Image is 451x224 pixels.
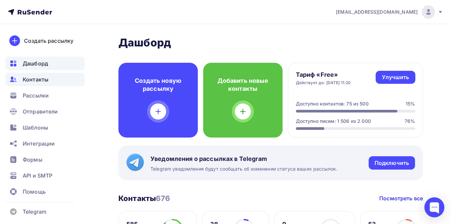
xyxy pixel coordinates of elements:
[129,77,187,93] h4: Создать новую рассылку
[5,89,85,102] a: Рассылки
[5,121,85,134] a: Шаблоны
[23,172,52,180] span: API и SMTP
[23,208,46,216] span: Telegram
[23,75,48,83] span: Контакты
[296,100,369,107] div: Доступно контактов: 75 из 500
[150,166,337,172] span: Telegram уведомления будут сообщать об изменении статуса ваших рассылок.
[5,105,85,118] a: Отправители
[23,140,55,148] span: Интеграции
[5,153,85,166] a: Формы
[379,194,423,202] a: Посмотреть все
[23,124,48,132] span: Шаблоны
[24,37,73,45] div: Создать рассылку
[5,57,85,70] a: Дашборд
[296,118,371,125] div: Доступно писем: 1 506 из 2 000
[214,77,272,93] h4: Добавить новые контакты
[156,194,170,203] span: 676
[406,100,415,107] div: 15%
[118,194,170,203] h3: Контакты
[336,9,418,15] span: [EMAIL_ADDRESS][DOMAIN_NAME]
[375,159,409,167] div: Подключить
[150,155,337,163] span: Уведомления о рассылках в Telegram
[23,91,49,99] span: Рассылки
[296,71,351,79] h4: Тариф «Free»
[296,80,351,85] div: Действует до: [DATE] 11:20
[23,188,46,196] span: Помощь
[382,73,409,81] div: Улучшить
[5,73,85,86] a: Контакты
[23,107,58,116] span: Отправители
[336,5,443,19] a: [EMAIL_ADDRESS][DOMAIN_NAME]
[23,59,48,67] span: Дашборд
[23,156,42,164] span: Формы
[118,36,423,49] h2: Дашборд
[405,118,415,125] div: 76%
